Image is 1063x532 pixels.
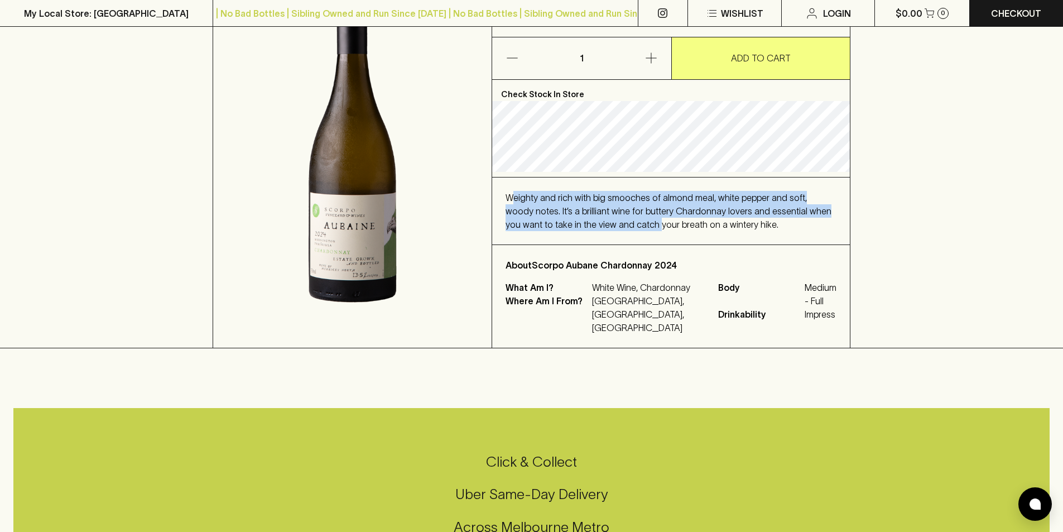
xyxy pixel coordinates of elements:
[721,7,763,20] p: Wishlist
[1030,499,1041,510] img: bubble-icon
[13,453,1050,471] h5: Click & Collect
[731,51,791,65] p: ADD TO CART
[941,10,945,16] p: 0
[805,308,836,321] span: Impress
[506,193,831,229] span: Weighty and rich with big smooches of almond meal, white pepper and soft, woody notes. It’s a bri...
[506,281,589,294] p: What Am I?
[506,258,836,272] p: About Scorpo Aubane Chardonnay 2024
[592,294,705,334] p: [GEOGRAPHIC_DATA], [GEOGRAPHIC_DATA], [GEOGRAPHIC_DATA]
[13,485,1050,504] h5: Uber Same-Day Delivery
[568,37,595,79] p: 1
[672,37,850,79] button: ADD TO CART
[991,7,1041,20] p: Checkout
[592,281,705,294] p: White Wine, Chardonnay
[718,308,802,321] span: Drinkability
[492,80,850,101] p: Check Stock In Store
[823,7,851,20] p: Login
[805,281,836,308] span: Medium - Full
[896,7,922,20] p: $0.00
[718,281,802,308] span: Body
[506,294,589,334] p: Where Am I From?
[24,7,189,20] p: My Local Store: [GEOGRAPHIC_DATA]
